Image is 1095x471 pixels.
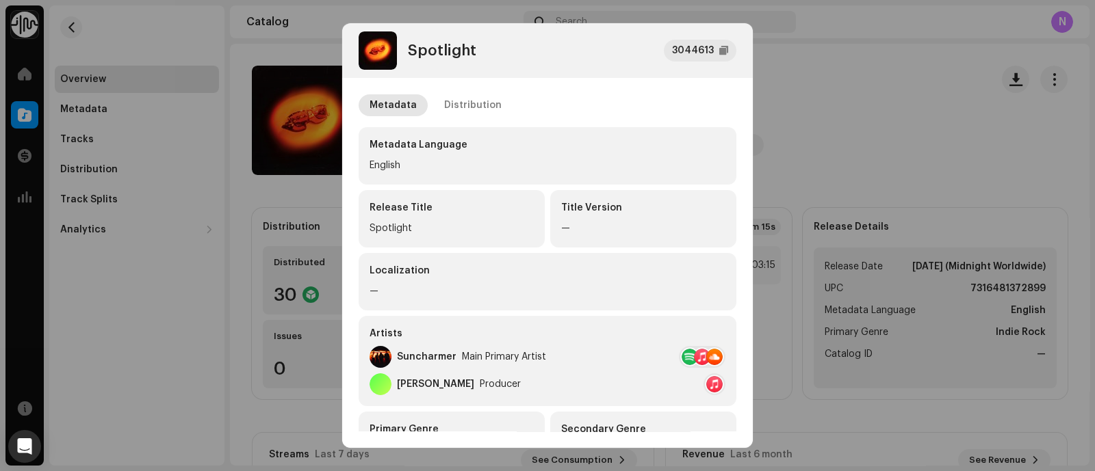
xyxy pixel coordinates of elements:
[370,264,725,278] div: Localization
[397,351,456,362] div: Suncharmer
[370,327,725,340] div: Artists
[359,31,397,70] img: 2d84d28a-7c0d-4687-8a16-104309c1a8ce
[370,422,534,436] div: Primary Genre
[397,379,474,390] div: [PERSON_NAME]
[480,379,521,390] div: Producer
[561,422,725,436] div: Secondary Genre
[370,138,725,152] div: Metadata Language
[561,201,725,215] div: Title Version
[462,351,546,362] div: Main Primary Artist
[561,220,725,237] div: —
[370,283,725,299] div: —
[370,346,391,368] img: 54a6600f-6c44-49d0-a0a5-7898891b98e7
[370,201,534,215] div: Release Title
[444,94,502,116] div: Distribution
[370,157,725,174] div: English
[672,42,714,59] div: 3044613
[370,94,417,116] div: Metadata
[8,430,41,463] div: Open Intercom Messenger
[408,42,476,59] div: Spotlight
[370,220,534,237] div: Spotlight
